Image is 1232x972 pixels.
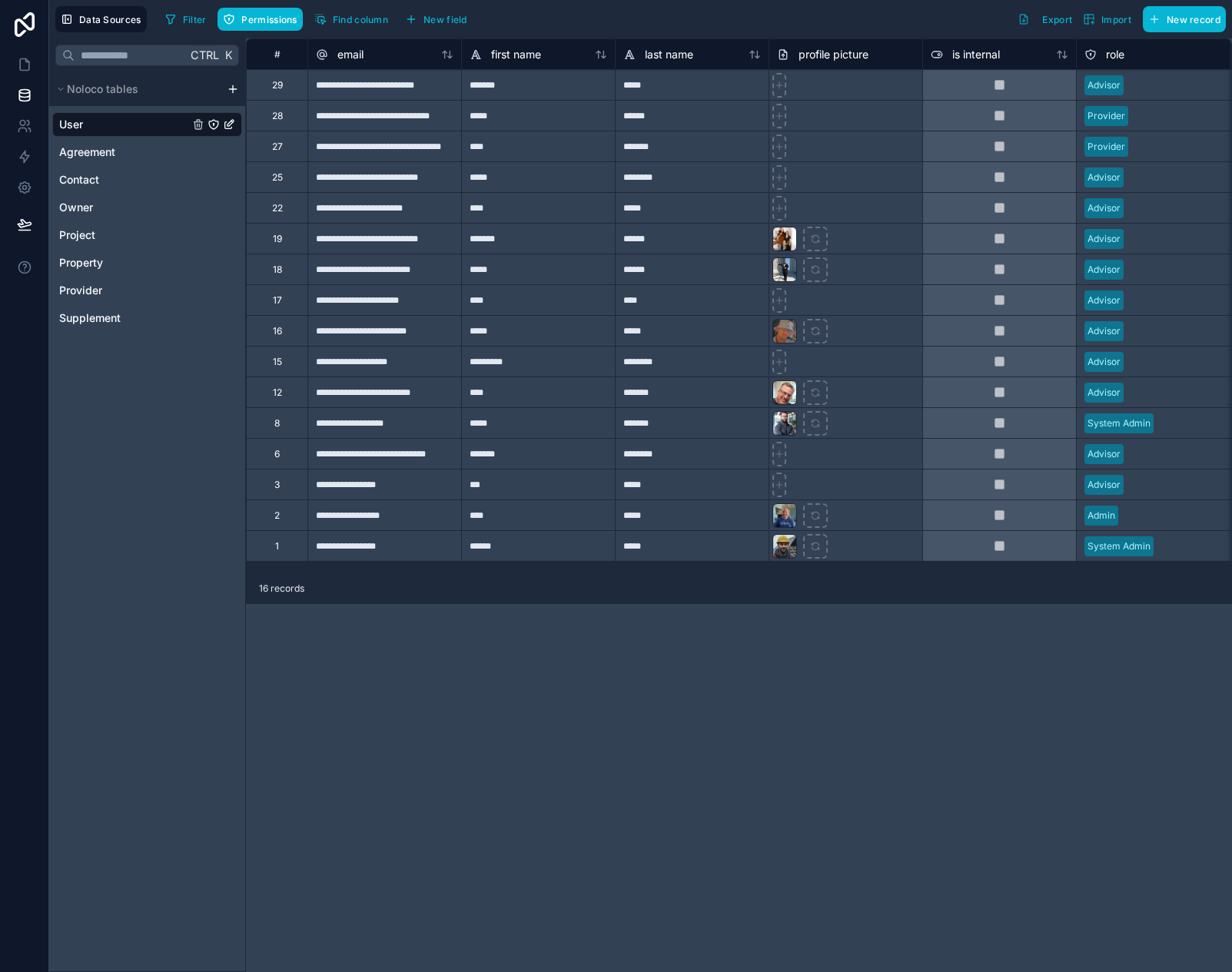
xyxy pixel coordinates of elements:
[1088,386,1121,400] div: Advisor
[1137,6,1226,32] a: New record
[1143,6,1226,32] button: New record
[273,325,282,337] div: 16
[274,479,280,491] div: 3
[189,45,221,65] span: Ctrl
[1088,78,1121,92] div: Advisor
[273,294,282,307] div: 17
[258,48,296,60] div: #
[55,6,147,32] button: Data Sources
[183,14,207,25] span: Filter
[275,540,279,552] div: 1
[1088,539,1151,553] div: System Admin
[333,14,388,25] span: Find column
[337,47,364,62] span: email
[1167,14,1220,25] span: New record
[645,47,693,62] span: last name
[1088,294,1121,307] div: Advisor
[218,8,302,31] button: Permissions
[1088,509,1115,522] div: Admin
[159,8,212,31] button: Filter
[1088,478,1121,492] div: Advisor
[273,233,282,245] div: 19
[1088,447,1121,461] div: Advisor
[1078,6,1137,32] button: Import
[241,14,297,25] span: Permissions
[273,264,282,276] div: 18
[1088,263,1121,277] div: Advisor
[1088,140,1125,154] div: Provider
[218,8,308,31] a: Permissions
[1106,47,1124,62] span: role
[259,582,304,595] span: 16 records
[309,8,394,31] button: Find column
[274,509,280,522] div: 2
[491,47,541,62] span: first name
[423,14,467,25] span: New field
[272,110,283,122] div: 28
[273,386,282,399] div: 12
[79,14,141,25] span: Data Sources
[1101,14,1131,25] span: Import
[1088,416,1151,430] div: System Admin
[272,202,283,214] div: 22
[1012,6,1078,32] button: Export
[1088,171,1121,184] div: Advisor
[1088,109,1125,123] div: Provider
[272,171,283,184] div: 25
[799,47,868,62] span: profile picture
[273,356,282,368] div: 15
[400,8,473,31] button: New field
[272,141,283,153] div: 27
[274,448,280,460] div: 6
[952,47,1000,62] span: is internal
[274,417,280,430] div: 8
[1088,355,1121,369] div: Advisor
[1042,14,1072,25] span: Export
[1088,201,1121,215] div: Advisor
[1088,324,1121,338] div: Advisor
[272,79,283,91] div: 29
[223,50,234,61] span: K
[1088,232,1121,246] div: Advisor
